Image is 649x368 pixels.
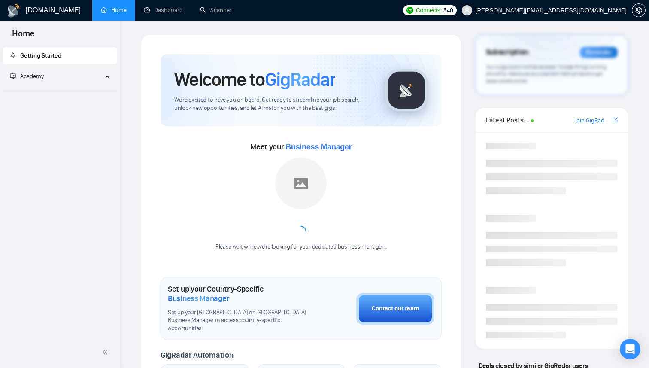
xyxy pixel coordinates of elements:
span: Subscription [486,45,528,60]
img: logo [7,4,21,18]
a: dashboardDashboard [144,6,183,14]
span: fund-projection-screen [10,73,16,79]
span: user [464,7,470,13]
span: Academy [10,73,44,80]
h1: Welcome to [174,68,335,91]
span: Set up your [GEOGRAPHIC_DATA] or [GEOGRAPHIC_DATA] Business Manager to access country-specific op... [168,309,313,333]
a: export [613,116,618,124]
span: double-left [102,348,111,356]
span: Home [5,27,42,46]
span: Business Manager [168,294,229,303]
button: Contact our team [356,293,434,325]
li: Academy Homepage [3,88,117,94]
a: setting [632,7,646,14]
span: Connects: [416,6,442,15]
span: rocket [10,52,16,58]
span: Latest Posts from the GigRadar Community [486,115,528,125]
span: 540 [443,6,453,15]
span: export [613,116,618,123]
img: gigradar-logo.png [385,69,428,112]
div: Contact our team [372,304,419,313]
a: searchScanner [200,6,232,14]
span: GigRadar Automation [161,350,233,360]
span: We're excited to have you on board. Get ready to streamline your job search, unlock new opportuni... [174,96,371,113]
span: Business Manager [285,143,352,151]
h1: Set up your Country-Specific [168,284,313,303]
span: Academy [20,73,44,80]
span: Getting Started [20,52,61,59]
li: Getting Started [3,47,117,64]
button: setting [632,3,646,17]
div: Open Intercom Messenger [620,339,640,359]
span: GigRadar [265,68,335,91]
span: Meet your [250,142,352,152]
div: Please wait while we're looking for your dedicated business manager... [210,243,392,251]
span: loading [296,226,306,236]
a: Join GigRadar Slack Community [574,116,611,125]
img: placeholder.png [275,158,327,209]
img: upwork-logo.png [406,7,413,14]
span: Your subscription will be renewed. To keep things running smoothly, make sure your payment method... [486,64,607,84]
a: homeHome [101,6,127,14]
div: Reminder [580,47,618,58]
